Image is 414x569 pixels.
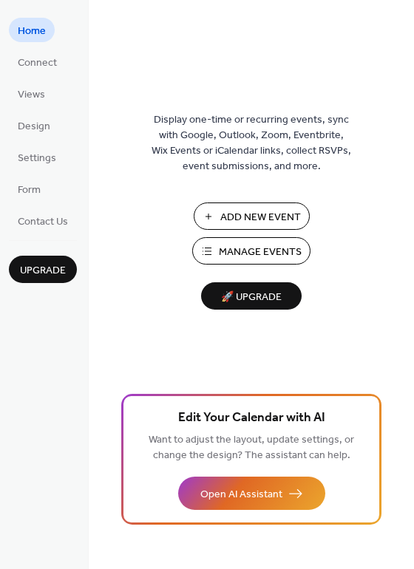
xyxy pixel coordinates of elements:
[18,151,56,166] span: Settings
[200,487,282,502] span: Open AI Assistant
[149,430,354,466] span: Want to adjust the layout, update settings, or change the design? The assistant can help.
[9,18,55,42] a: Home
[18,55,57,71] span: Connect
[220,210,301,225] span: Add New Event
[20,263,66,279] span: Upgrade
[152,112,351,174] span: Display one-time or recurring events, sync with Google, Outlook, Zoom, Eventbrite, Wix Events or ...
[9,177,50,201] a: Form
[178,408,325,429] span: Edit Your Calendar with AI
[9,50,66,74] a: Connect
[18,24,46,39] span: Home
[18,214,68,230] span: Contact Us
[219,245,302,260] span: Manage Events
[9,113,59,137] a: Design
[192,237,310,265] button: Manage Events
[9,208,77,233] a: Contact Us
[178,477,325,510] button: Open AI Assistant
[18,183,41,198] span: Form
[9,145,65,169] a: Settings
[9,256,77,283] button: Upgrade
[194,202,310,230] button: Add New Event
[210,287,293,307] span: 🚀 Upgrade
[9,81,54,106] a: Views
[201,282,302,310] button: 🚀 Upgrade
[18,87,45,103] span: Views
[18,119,50,134] span: Design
